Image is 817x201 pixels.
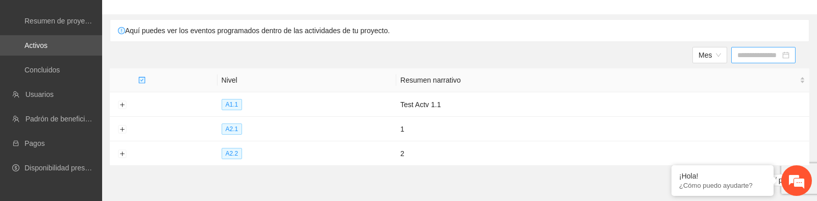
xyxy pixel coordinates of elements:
div: ¡Hola! [679,172,766,180]
button: Expand row [118,150,126,158]
p: ¿Cómo puedo ayudarte? [679,182,766,189]
a: Concluidos [25,66,60,74]
button: Expand row [118,101,126,109]
a: Usuarios [26,90,54,98]
td: Test Actv 1.1 [396,92,809,117]
th: Resumen narrativo [396,68,809,92]
a: Activos [25,41,47,49]
div: Aquí puedes ver los eventos programados dentro de las actividades de tu proyecto. [110,20,809,41]
span: exclamation-circle [118,27,125,34]
a: Resumen de proyectos aprobados [25,17,134,25]
span: A1.1 [222,99,243,110]
a: Padrón de beneficiarios [26,115,101,123]
td: 1 [396,117,809,141]
span: check-square [138,77,146,84]
a: Disponibilidad presupuestal [25,164,112,172]
th: Nivel [218,68,397,92]
button: Expand row [118,125,126,134]
span: Estamos en línea. [59,64,141,167]
span: A2.2 [222,148,243,159]
span: Mes [699,47,721,63]
div: Picker Type [692,47,727,63]
span: A2.1 [222,123,243,135]
span: Resumen narrativo [400,74,798,86]
td: 2 [396,141,809,166]
textarea: Escriba su mensaje y pulse “Intro” [5,135,195,170]
div: Chatee con nosotros ahora [53,52,172,65]
a: Pagos [25,139,45,147]
div: Minimizar ventana de chat en vivo [167,5,192,30]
